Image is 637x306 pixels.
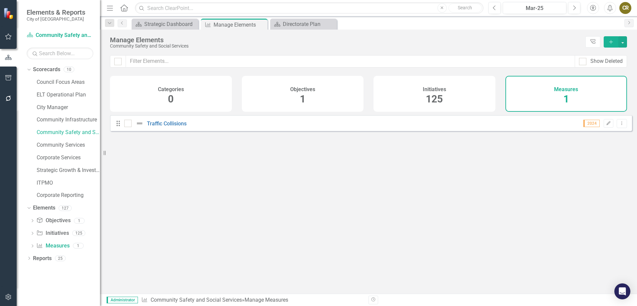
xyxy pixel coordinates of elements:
[37,104,100,111] a: City Manager
[290,86,315,92] h4: Objectives
[27,48,93,59] input: Search Below...
[147,120,187,127] a: Traffic Collisions
[563,93,569,105] span: 1
[151,297,242,303] a: Community Safety and Social Services
[37,78,100,86] a: Council Focus Areas
[144,20,197,28] div: Strategic Dashboard
[448,3,482,13] button: Search
[73,243,84,249] div: 1
[554,86,578,92] h4: Measures
[126,55,575,68] input: Filter Elements...
[37,116,100,124] a: Community Infrastructure
[158,86,184,92] h4: Categories
[37,129,100,136] a: Community Safety and Social Services
[37,167,100,174] a: Strategic Growth & Investment
[110,36,582,44] div: Manage Elements
[72,230,85,236] div: 125
[503,2,566,14] button: Mar-25
[59,205,72,211] div: 127
[37,141,100,149] a: Community Services
[36,230,69,237] a: Initiatives
[214,21,266,29] div: Manage Elements
[590,58,623,65] div: Show Deleted
[614,283,630,299] div: Open Intercom Messenger
[33,204,55,212] a: Elements
[3,8,15,19] img: ClearPoint Strategy
[37,179,100,187] a: ITPMO
[27,16,85,22] small: City of [GEOGRAPHIC_DATA]
[37,154,100,162] a: Corporate Services
[27,8,85,16] span: Elements & Reports
[426,93,443,105] span: 125
[135,2,483,14] input: Search ClearPoint...
[141,296,363,304] div: » Manage Measures
[272,20,335,28] a: Directorate Plan
[27,32,93,39] a: Community Safety and Social Services
[36,217,70,225] a: Objectives
[33,66,60,74] a: Scorecards
[55,255,66,261] div: 25
[583,120,600,127] span: 2024
[133,20,197,28] a: Strategic Dashboard
[423,86,446,92] h4: Initiatives
[33,255,52,262] a: Reports
[74,218,85,224] div: 1
[64,67,74,73] div: 10
[37,192,100,199] a: Corporate Reporting
[136,119,144,127] img: Not Defined
[110,44,582,49] div: Community Safety and Social Services
[107,297,138,303] span: Administrator
[36,242,69,250] a: Measures
[37,91,100,99] a: ELT Operational Plan
[283,20,335,28] div: Directorate Plan
[300,93,306,105] span: 1
[505,4,564,12] div: Mar-25
[619,2,631,14] button: CR
[458,5,472,10] span: Search
[168,93,174,105] span: 0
